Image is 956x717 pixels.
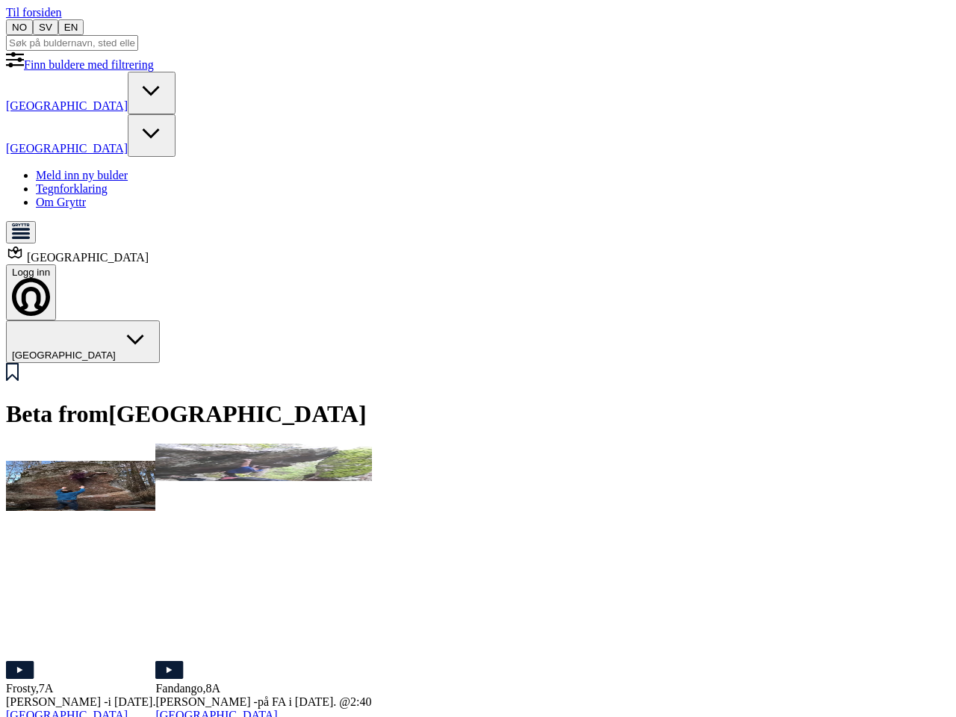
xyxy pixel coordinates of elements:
img: Christina pa Frosty [6,461,155,511]
img: Stefan pa Fandango [155,444,371,481]
a: Om Gryttr [36,196,86,208]
button: EN [58,19,84,35]
div: [PERSON_NAME] - [155,695,371,709]
div: Fandango , 8A [155,682,371,695]
a: Meld inn ny bulder [36,169,128,181]
button: [GEOGRAPHIC_DATA] [6,320,160,363]
a: [GEOGRAPHIC_DATA] [6,142,128,155]
a: [GEOGRAPHIC_DATA] [6,99,128,112]
a: Tegnforklaring [36,182,108,195]
button: SV [33,19,58,35]
span: på FA i [DATE]. @2:40 [258,695,372,708]
span: [GEOGRAPHIC_DATA] [12,350,118,361]
div: [GEOGRAPHIC_DATA] [6,243,950,264]
h1: Beta from [GEOGRAPHIC_DATA] [6,400,950,428]
a: Finn buldere med filtrering [6,58,154,71]
div: [PERSON_NAME] - [6,695,155,709]
input: Søk på buldernavn, sted eller samling [6,35,138,51]
div: Frosty , 7A [6,682,155,695]
a: Til forsiden [6,6,62,19]
button: Logg inn [6,264,56,320]
button: NO [6,19,33,35]
span: i [DATE]. [108,695,155,708]
span: Finn buldere med filtrering [24,58,154,71]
